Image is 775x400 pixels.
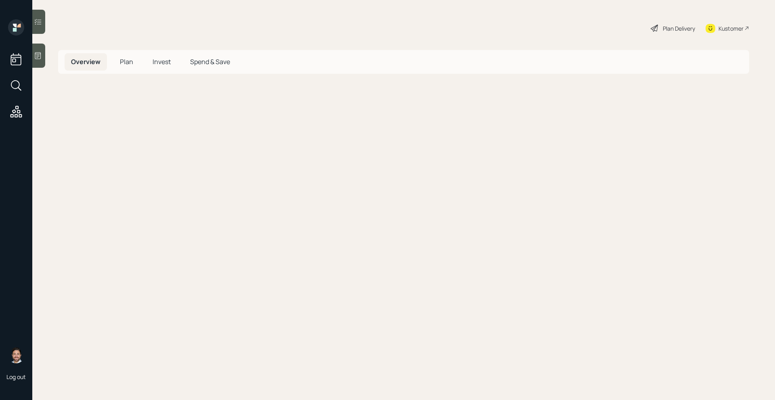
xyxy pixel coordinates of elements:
[190,57,230,66] span: Spend & Save
[6,373,26,381] div: Log out
[153,57,171,66] span: Invest
[120,57,133,66] span: Plan
[71,57,101,66] span: Overview
[718,24,744,33] div: Kustomer
[8,347,24,363] img: michael-russo-headshot.png
[663,24,695,33] div: Plan Delivery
